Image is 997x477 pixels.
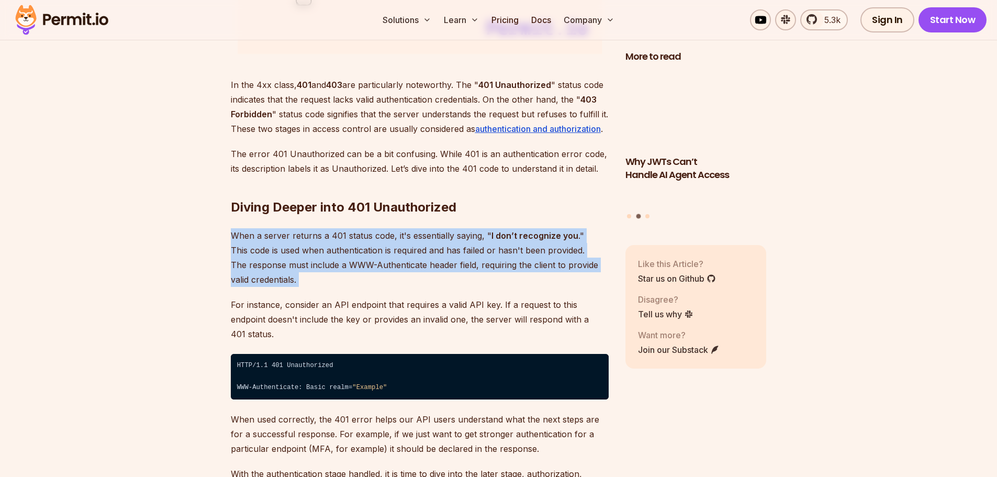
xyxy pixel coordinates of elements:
h3: Why JWTs Can’t Handle AI Agent Access [625,155,767,181]
button: Company [559,9,619,30]
a: Join our Substack [638,343,720,356]
a: Start Now [918,7,987,32]
p: Like this Article? [638,257,716,270]
p: Disagree? [638,293,693,305]
strong: 401 Unauthorized [478,80,551,90]
img: Why JWTs Can’t Handle AI Agent Access [625,70,767,149]
a: authentication and authorization [475,124,601,134]
p: The error 401 Unauthorized can be a bit confusing. While 401 is an authentication error code, its... [231,147,609,176]
span: "Example" [352,384,387,391]
a: Star us on Github [638,272,716,284]
p: For instance, consider an API endpoint that requires a valid API key. If a request to this endpoi... [231,297,609,341]
button: Go to slide 3 [645,214,649,218]
code: HTTP/1.1 401 Unauthorized ⁠ WWW-Authenticate: Basic realm= [231,354,609,400]
button: Go to slide 1 [627,214,631,218]
li: 2 of 3 [625,70,767,207]
strong: I don’t recognize you [491,230,578,241]
img: Permit logo [10,2,113,38]
p: In the 4xx class, and are particularly noteworthy. The " " status code indicates that the request... [231,77,609,136]
button: Learn [440,9,483,30]
strong: 403 [326,80,342,90]
div: Posts [625,70,767,220]
strong: 403 Forbidden [231,94,597,119]
button: Solutions [378,9,435,30]
a: 5.3k [800,9,848,30]
a: Sign In [860,7,914,32]
span: 5.3k [818,14,841,26]
button: Go to slide 2 [636,214,641,218]
a: Tell us why [638,307,693,320]
p: When used correctly, the 401 error helps our API users understand what the next steps are for a s... [231,412,609,456]
h2: More to read [625,50,767,63]
p: When a server returns a 401 status code, it's essentially saying, " ." This code is used when aut... [231,228,609,287]
a: Pricing [487,9,523,30]
a: Docs [527,9,555,30]
p: Want more? [638,328,720,341]
strong: 401 [297,80,311,90]
h2: Diving Deeper into 401 Unauthorized [231,157,609,216]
